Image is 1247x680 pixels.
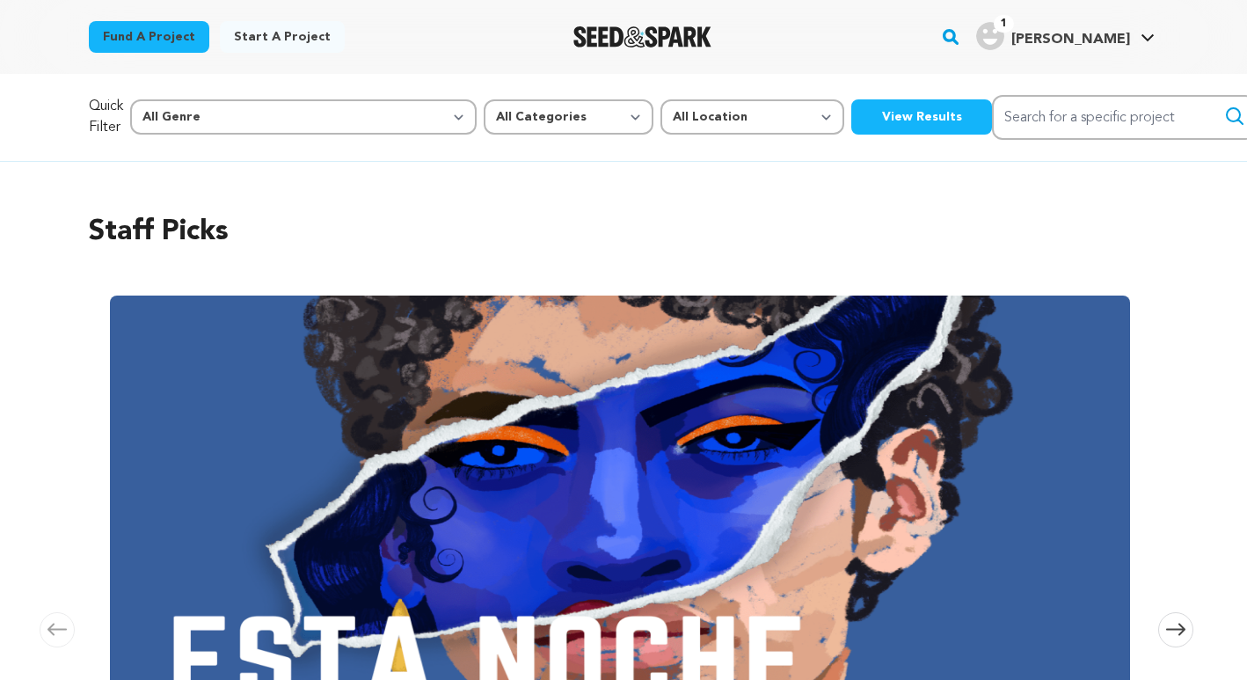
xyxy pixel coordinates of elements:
[89,211,1158,253] h2: Staff Picks
[220,21,345,53] a: Start a project
[976,22,1004,50] img: user.png
[973,18,1158,50] a: Donald H.'s Profile
[976,22,1130,50] div: Donald H.'s Profile
[851,99,992,135] button: View Results
[89,21,209,53] a: Fund a project
[1011,33,1130,47] span: [PERSON_NAME]
[573,26,711,48] img: Seed&Spark Logo Dark Mode
[973,18,1158,55] span: Donald H.'s Profile
[994,15,1014,33] span: 1
[573,26,711,48] a: Seed&Spark Homepage
[89,96,123,138] p: Quick Filter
